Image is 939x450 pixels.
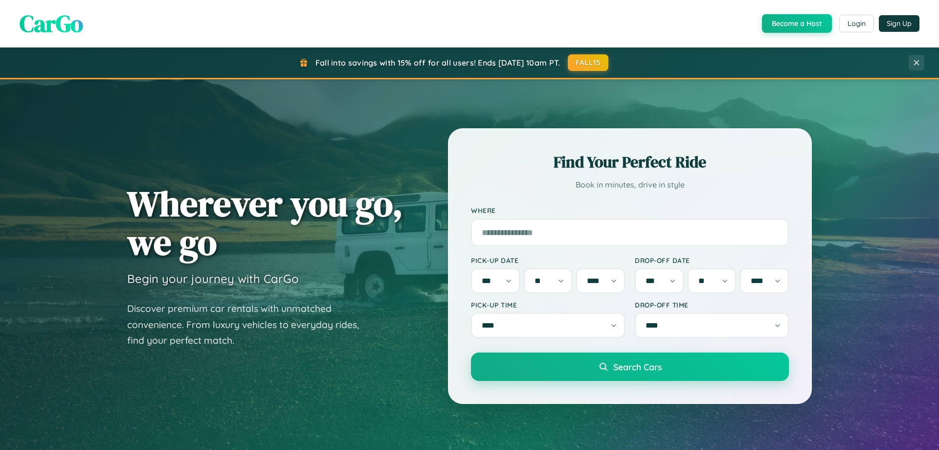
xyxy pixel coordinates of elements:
h2: Find Your Perfect Ride [471,151,789,173]
button: Search Cars [471,353,789,381]
span: Search Cars [613,361,662,372]
label: Drop-off Date [635,256,789,264]
span: Fall into savings with 15% off for all users! Ends [DATE] 10am PT. [315,58,560,68]
label: Where [471,207,789,215]
h3: Begin your journey with CarGo [127,271,299,286]
span: CarGo [20,7,83,40]
button: Sign Up [879,15,919,32]
h1: Wherever you go, we go [127,184,403,261]
label: Drop-off Time [635,301,789,309]
button: FALL15 [568,54,609,71]
label: Pick-up Time [471,301,625,309]
button: Become a Host [762,14,832,33]
p: Discover premium car rentals with unmatched convenience. From luxury vehicles to everyday rides, ... [127,301,372,349]
label: Pick-up Date [471,256,625,264]
p: Book in minutes, drive in style [471,178,789,192]
button: Login [839,15,874,32]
